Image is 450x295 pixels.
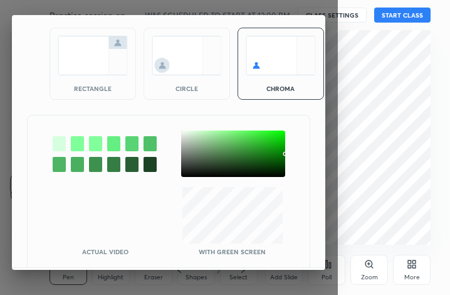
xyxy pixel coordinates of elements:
img: chromaScreenIcon.c19ab0a0.svg [246,36,316,75]
div: rectangle [68,85,118,92]
p: With green screen [199,249,266,255]
div: circle [162,85,212,92]
img: circleScreenIcon.acc0effb.svg [152,36,222,75]
div: Zoom [361,274,378,281]
p: Actual Video [82,249,128,255]
button: START CLASS [374,8,431,23]
div: More [404,274,420,281]
img: normalScreenIcon.ae25ed63.svg [58,36,128,75]
div: chroma [256,85,306,92]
